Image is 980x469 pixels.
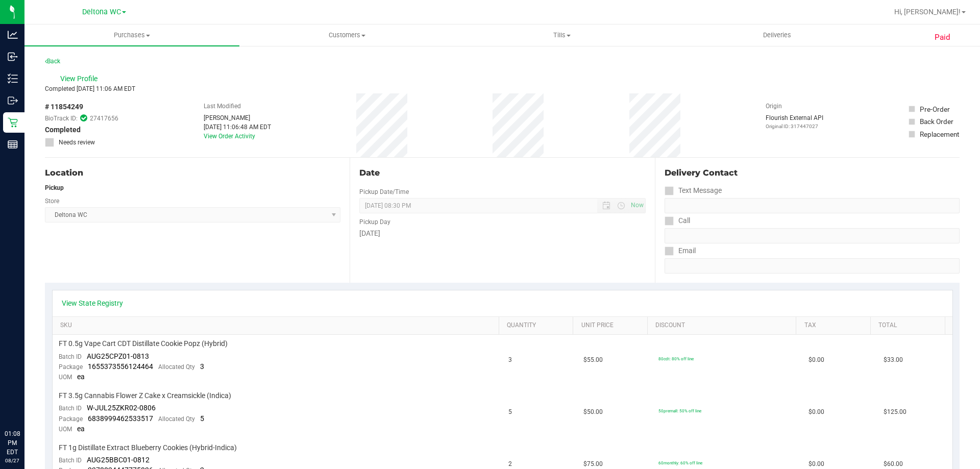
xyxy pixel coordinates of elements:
inline-svg: Inventory [8,73,18,84]
a: View State Registry [62,298,123,308]
span: 27417656 [90,114,118,123]
a: Tills [454,24,669,46]
input: Format: (999) 999-9999 [665,198,960,213]
label: Last Modified [204,102,241,111]
span: 6838999462533517 [88,414,153,423]
label: Email [665,243,696,258]
a: Total [878,322,941,330]
span: BioTrack ID: [45,114,78,123]
span: Hi, [PERSON_NAME]! [894,8,961,16]
a: View Order Activity [204,133,255,140]
span: Allocated Qty [158,415,195,423]
inline-svg: Inbound [8,52,18,62]
label: Store [45,196,59,206]
strong: Pickup [45,184,64,191]
span: FT 3.5g Cannabis Flower Z Cake x Creamsickle (Indica) [59,391,231,401]
span: 50premall: 50% off line [658,408,701,413]
p: 01:08 PM EDT [5,429,20,457]
span: Customers [240,31,454,40]
span: Allocated Qty [158,363,195,371]
a: Purchases [24,24,239,46]
p: 08/27 [5,457,20,464]
a: Back [45,58,60,65]
span: Completed [45,125,81,135]
span: 5 [508,407,512,417]
span: In Sync [80,113,87,123]
a: Quantity [507,322,569,330]
a: Customers [239,24,454,46]
span: $0.00 [808,355,824,365]
span: Batch ID [59,457,82,464]
label: Pickup Date/Time [359,187,409,196]
span: View Profile [60,73,101,84]
span: AUG25CPZ01-0813 [87,352,149,360]
span: # 11854249 [45,102,83,112]
span: $60.00 [884,459,903,469]
label: Origin [766,102,782,111]
span: Batch ID [59,405,82,412]
span: Deltona WC [82,8,121,16]
span: ea [77,425,85,433]
a: Unit Price [581,322,644,330]
div: Date [359,167,645,179]
inline-svg: Outbound [8,95,18,106]
span: $50.00 [583,407,603,417]
span: $55.00 [583,355,603,365]
label: Call [665,213,690,228]
div: Location [45,167,340,179]
span: Batch ID [59,353,82,360]
div: Pre-Order [920,104,950,114]
iframe: Resource center [10,387,41,418]
span: Paid [935,32,950,43]
label: Pickup Day [359,217,390,227]
span: 5 [200,414,204,423]
span: Completed [DATE] 11:06 AM EDT [45,85,135,92]
inline-svg: Retail [8,117,18,128]
span: 2 [508,459,512,469]
span: UOM [59,426,72,433]
span: 3 [200,362,204,371]
span: ea [77,373,85,381]
a: Discount [655,322,792,330]
span: 60monthly: 60% off line [658,460,702,465]
span: AUG25BBC01-0812 [87,456,150,464]
span: $33.00 [884,355,903,365]
span: W-JUL25ZKR02-0806 [87,404,156,412]
span: $0.00 [808,407,824,417]
span: 80cdt: 80% off line [658,356,694,361]
span: Package [59,363,83,371]
span: Needs review [59,138,95,147]
span: 3 [508,355,512,365]
span: $0.00 [808,459,824,469]
div: [DATE] [359,228,645,239]
input: Format: (999) 999-9999 [665,228,960,243]
span: Deliveries [749,31,805,40]
div: Delivery Contact [665,167,960,179]
span: FT 0.5g Vape Cart CDT Distillate Cookie Popz (Hybrid) [59,339,228,349]
div: Flourish External API [766,113,823,130]
span: Purchases [24,31,239,40]
span: FT 1g Distillate Extract Blueberry Cookies (Hybrid-Indica) [59,443,237,453]
span: Tills [455,31,669,40]
a: Tax [804,322,867,330]
div: [PERSON_NAME] [204,113,271,122]
span: Package [59,415,83,423]
span: 1655373556124464 [88,362,153,371]
inline-svg: Reports [8,139,18,150]
span: $125.00 [884,407,906,417]
label: Text Message [665,183,722,198]
a: Deliveries [670,24,885,46]
inline-svg: Analytics [8,30,18,40]
p: Original ID: 317447027 [766,122,823,130]
div: Back Order [920,116,953,127]
div: Replacement [920,129,959,139]
div: [DATE] 11:06:48 AM EDT [204,122,271,132]
span: UOM [59,374,72,381]
a: SKU [60,322,495,330]
span: $75.00 [583,459,603,469]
